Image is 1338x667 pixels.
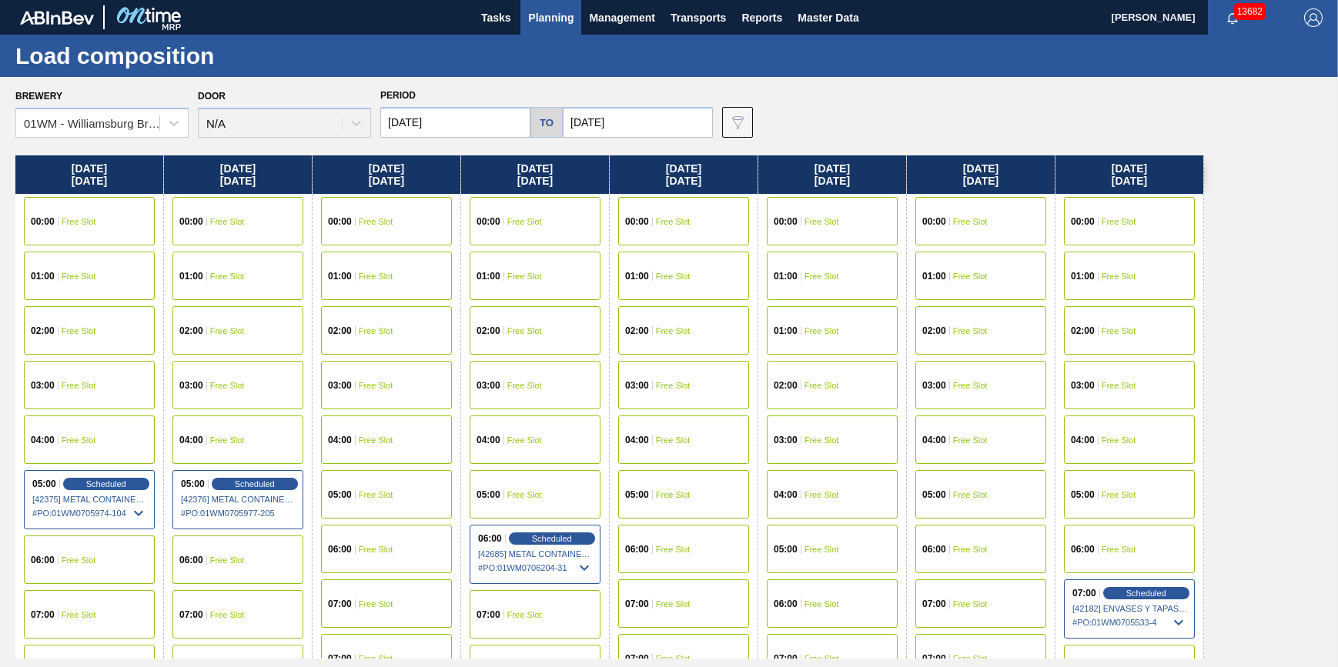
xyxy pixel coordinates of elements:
span: 04:00 [774,490,798,499]
span: Free Slot [1102,326,1136,335]
span: Free Slot [507,326,542,335]
span: 01:00 [625,272,649,281]
span: Free Slot [62,555,96,565]
span: Free Slot [656,545,691,554]
div: 01WM - Williamsburg Brewery [24,117,161,130]
span: 13682 [1234,3,1266,20]
span: Free Slot [507,490,542,499]
span: 01:00 [922,272,946,281]
span: 02:00 [31,326,55,335]
span: 05:00 [774,545,798,554]
span: Free Slot [359,490,393,499]
div: [DATE] [DATE] [15,155,163,194]
span: 06:00 [774,599,798,609]
span: 07:00 [31,610,55,619]
h5: to [540,117,554,128]
button: Notifications [1208,7,1257,28]
span: Free Slot [1102,217,1136,226]
span: Free Slot [1102,490,1136,499]
span: Free Slot [359,654,393,663]
span: Free Slot [210,435,245,445]
span: Free Slot [359,217,393,226]
span: 07:00 [179,610,203,619]
span: 06:00 [625,545,649,554]
span: Scheduled [235,479,275,489]
span: 04:00 [625,435,649,445]
span: 00:00 [31,217,55,226]
span: Free Slot [804,217,839,226]
span: [42182] ENVASES Y TAPAS MODELO S A DE - 0008257397 [1072,604,1188,613]
span: 01:00 [31,272,55,281]
span: Free Slot [507,610,542,619]
div: [DATE] [DATE] [1055,155,1203,194]
span: Scheduled [1126,589,1166,598]
span: 03:00 [179,381,203,390]
span: Free Slot [656,217,691,226]
span: Free Slot [804,545,839,554]
span: Free Slot [953,490,988,499]
span: Free Slot [804,326,839,335]
span: 04:00 [922,435,946,445]
span: 05:00 [922,490,946,499]
span: 05:00 [32,479,56,489]
span: 00:00 [625,217,649,226]
span: 02:00 [477,326,500,335]
span: Transports [671,8,726,27]
span: Free Slot [507,272,542,281]
span: 04:00 [31,435,55,445]
span: Free Slot [507,435,542,445]
span: Free Slot [656,490,691,499]
span: 00:00 [774,217,798,226]
span: Free Slot [507,217,542,226]
span: Free Slot [359,599,393,609]
span: 03:00 [31,381,55,390]
h1: Load composition [15,47,289,65]
label: Door [198,91,226,102]
span: 07:00 [922,599,946,609]
span: Free Slot [1102,435,1136,445]
span: Free Slot [210,610,245,619]
span: 03:00 [477,381,500,390]
span: Scheduled [86,479,126,489]
span: Free Slot [953,217,988,226]
span: 00:00 [1071,217,1095,226]
span: 07:00 [774,654,798,663]
span: [42375] METAL CONTAINER CORPORATION - 0008219743 [32,495,148,504]
span: 00:00 [477,217,500,226]
span: 04:00 [1071,435,1095,445]
span: 02:00 [1071,326,1095,335]
span: 02:00 [179,326,203,335]
div: [DATE] [DATE] [461,155,609,194]
span: Free Slot [656,654,691,663]
span: Free Slot [62,435,96,445]
span: 02:00 [774,381,798,390]
span: Free Slot [359,435,393,445]
span: Free Slot [62,610,96,619]
span: Free Slot [953,654,988,663]
span: 00:00 [328,217,352,226]
span: Free Slot [62,381,96,390]
span: Free Slot [953,545,988,554]
span: 04:00 [477,435,500,445]
span: 06:00 [31,555,55,565]
span: 06:00 [478,534,502,543]
span: 01:00 [328,272,352,281]
div: [DATE] [DATE] [907,155,1055,194]
span: 03:00 [774,435,798,445]
button: icon-filter-gray [722,107,753,138]
span: 01:00 [774,326,798,335]
span: Free Slot [804,490,839,499]
span: Free Slot [656,599,691,609]
span: Management [589,8,655,27]
span: 01:00 [774,272,798,281]
span: Free Slot [804,381,839,390]
span: Free Slot [656,272,691,281]
div: [DATE] [DATE] [610,155,758,194]
span: 06:00 [179,555,203,565]
input: mm/dd/yyyy [380,107,530,138]
span: Free Slot [210,217,245,226]
span: 02:00 [625,326,649,335]
span: Free Slot [1102,381,1136,390]
div: [DATE] [DATE] [164,155,312,194]
span: 00:00 [179,217,203,226]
